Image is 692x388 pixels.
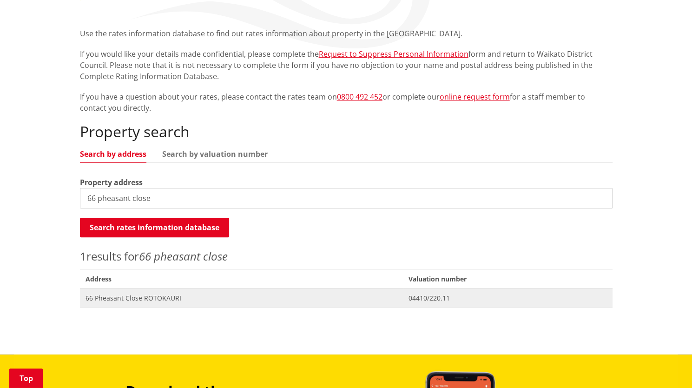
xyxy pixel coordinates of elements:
[80,288,613,308] a: 66 Pheasant Close ROTOKAURI 04410/220.11
[440,92,510,102] a: online request form
[86,294,397,303] span: 66 Pheasant Close ROTOKAURI
[80,248,613,265] p: results for
[80,150,146,158] a: Search by address
[80,28,613,39] p: Use the rates information database to find out rates information about property in the [GEOGRAPHI...
[162,150,268,158] a: Search by valuation number
[403,269,613,288] span: Valuation number
[139,248,228,264] em: 66 pheasant close
[80,91,613,114] p: If you have a question about your rates, please contact the rates team on or complete our for a s...
[80,48,613,82] p: If you would like your details made confidential, please complete the form and return to Waikato ...
[80,177,143,188] label: Property address
[649,349,683,382] iframe: Messenger Launcher
[409,294,607,303] span: 04410/220.11
[9,368,43,388] a: Top
[80,188,613,208] input: e.g. Duke Street NGARUAWAHIA
[319,49,468,59] a: Request to Suppress Personal Information
[337,92,382,102] a: 0800 492 452
[80,248,86,264] span: 1
[80,269,403,288] span: Address
[80,218,229,237] button: Search rates information database
[80,123,613,140] h2: Property search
